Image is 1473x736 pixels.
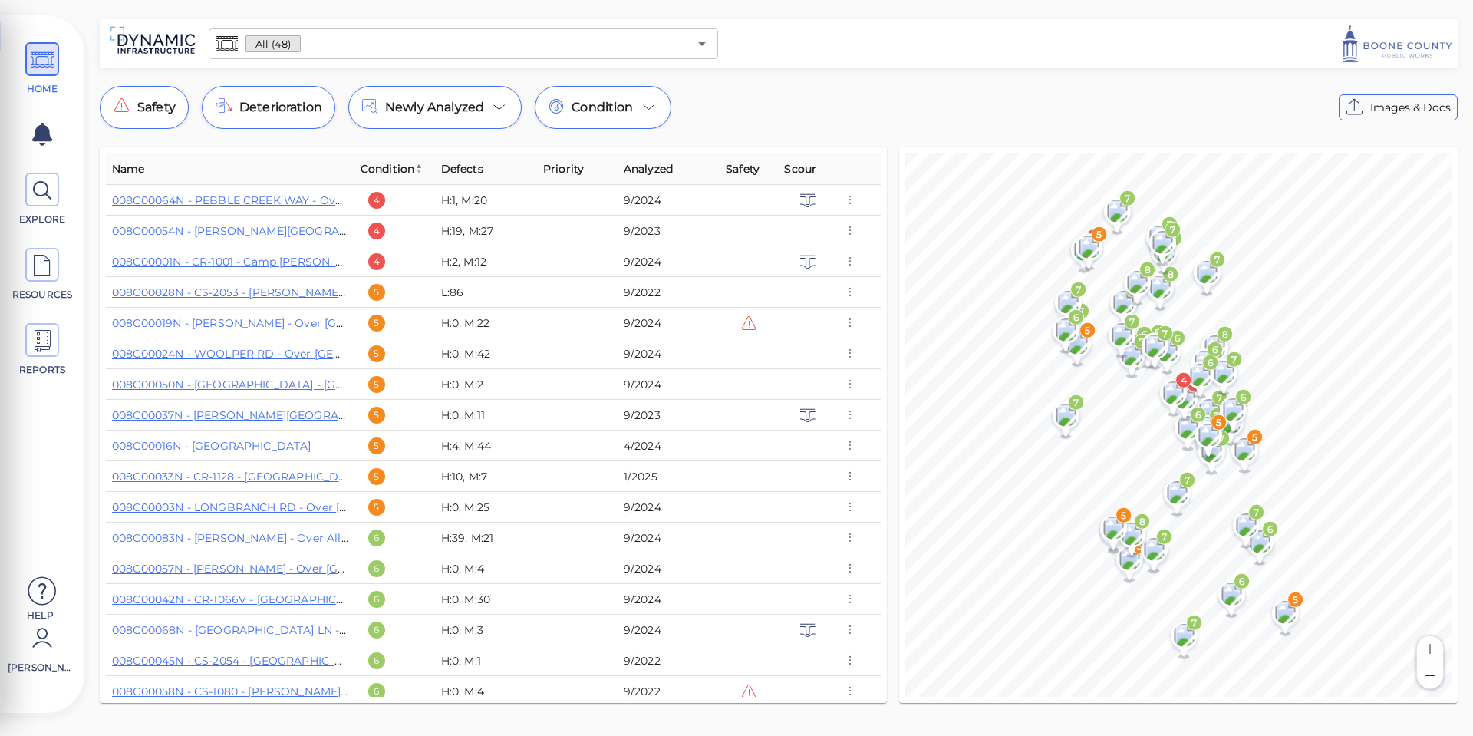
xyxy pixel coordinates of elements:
div: 4 [368,253,385,270]
div: 5 [368,468,385,485]
a: REPORTS [8,323,77,377]
text: 5 [1096,229,1102,240]
span: [PERSON_NAME] [8,661,73,675]
text: 5 [1215,417,1221,428]
span: RESOURCES [10,288,75,302]
div: 9/2024 [624,193,713,208]
text: 6 [1208,357,1214,368]
text: 7 [1170,224,1175,236]
div: 4/2024 [624,438,713,454]
span: Images & Docs [1370,98,1451,117]
div: 4 [368,223,385,239]
span: Defects [441,160,483,178]
text: 6 [1239,576,1245,587]
div: 9/2023 [624,223,713,239]
div: 5 [368,437,385,454]
text: 5 [1292,594,1298,606]
a: 008C00057N - [PERSON_NAME] - Over [GEOGRAPHIC_DATA] [112,562,446,576]
div: 9/2024 [624,622,713,638]
div: 6 [368,683,385,700]
div: H:39, M:21 [441,530,531,546]
div: H:0, M:25 [441,500,531,515]
div: 6 [368,591,385,608]
text: 7 [1125,193,1130,204]
button: Zoom out [1417,662,1443,688]
div: L:86 [441,285,531,300]
div: 9/2022 [624,653,713,668]
text: 6 [1073,312,1079,323]
div: H:0, M:2 [441,377,531,392]
text: 8 [1139,516,1145,527]
div: 5 [368,315,385,332]
div: H:1, M:20 [441,193,531,208]
span: EXPLORE [10,213,75,226]
div: 1/2025 [624,469,713,484]
a: 008C00003N - LONGBRANCH RD - Over [GEOGRAPHIC_DATA] [112,500,456,514]
text: 7 [1185,474,1190,486]
div: 9/2024 [624,254,713,269]
a: 008C00037N - [PERSON_NAME][GEOGRAPHIC_DATA] - [GEOGRAPHIC_DATA][PERSON_NAME] [112,408,628,422]
text: 4 [1180,375,1187,386]
div: H:2, M:12 [441,254,531,269]
text: 8 [1144,264,1150,276]
a: 008C00064N - PEBBLE CREEK WAY - Over GUNPOWDER CREEK [112,193,470,207]
span: Safety [137,98,176,117]
a: 008C00045N - CS-2054 - [GEOGRAPHIC_DATA] - Over [GEOGRAPHIC_DATA] [112,654,529,668]
text: 7 [1076,284,1081,295]
iframe: Chat [1408,667,1461,724]
div: 9/2022 [624,684,713,699]
span: Scour [784,160,816,178]
text: 8 [1221,328,1227,340]
a: 008C00083N - [PERSON_NAME] - Over Allens fork Creek [112,531,420,545]
text: 6 [1212,344,1218,355]
div: 9/2024 [624,315,713,331]
div: 9/2024 [624,346,713,361]
text: 7 [1162,531,1167,543]
text: 5 [1251,431,1257,443]
a: 008C00068N - [GEOGRAPHIC_DATA] LN - Over TRIB TO [PERSON_NAME][GEOGRAPHIC_DATA] [112,623,632,637]
div: 9/2023 [624,408,713,423]
a: 008C00024N - WOOLPER RD - Over [GEOGRAPHIC_DATA] [112,347,433,361]
div: 6 [368,560,385,577]
a: 008C00042N - CR-1066V - [GEOGRAPHIC_DATA] ([GEOGRAPHIC_DATA]) - [GEOGRAPHIC_DATA] [112,592,636,606]
span: REPORTS [10,363,75,377]
span: All (48) [246,37,300,51]
span: Help [8,609,73,621]
a: 008C00054N - [PERSON_NAME][GEOGRAPHIC_DATA] - Over [PERSON_NAME][GEOGRAPHIC_DATA] [112,224,658,238]
div: 5 [368,499,385,516]
img: sort_a_to_z [414,164,423,173]
div: 6 [368,652,385,669]
div: H:10, M:7 [441,469,531,484]
div: 9/2024 [624,561,713,576]
div: 9/2024 [624,500,713,515]
div: 5 [368,407,385,424]
text: 7 [1254,507,1259,518]
canvas: Map [905,153,1452,697]
span: HOME [10,82,75,96]
a: 008C00016N - [GEOGRAPHIC_DATA] [112,439,311,453]
text: 7 [1231,354,1237,365]
a: 008C00019N - [PERSON_NAME] - Over [GEOGRAPHIC_DATA] [112,316,444,330]
a: 008C00001N - CR-1001 - Camp [PERSON_NAME] Over GUNPOWDER CREEK [112,255,525,269]
text: 7 [1214,254,1220,266]
div: 5 [368,284,385,301]
div: 6 [368,530,385,546]
text: 7 [1073,397,1079,408]
span: Condition [572,98,633,117]
text: 5 [1120,510,1126,521]
span: Priority [543,160,584,178]
span: Safety [726,160,760,178]
a: 008C00033N - CR-1128 - [GEOGRAPHIC_DATA] Over [GEOGRAPHIC_DATA] [112,470,516,484]
a: RESOURCES [8,248,77,302]
a: 008C00058N - CS-1080 - [PERSON_NAME][GEOGRAPHIC_DATA] [112,685,460,698]
a: HOME [8,42,77,96]
div: 5 [368,376,385,393]
div: 6 [368,622,385,639]
div: H:4, M:44 [441,438,531,454]
text: 7 [1191,617,1197,629]
div: H:19, M:27 [441,223,531,239]
a: EXPLORE [8,173,77,226]
span: Condition [361,160,423,178]
div: 4 [368,192,385,209]
span: Analyzed [624,160,673,178]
